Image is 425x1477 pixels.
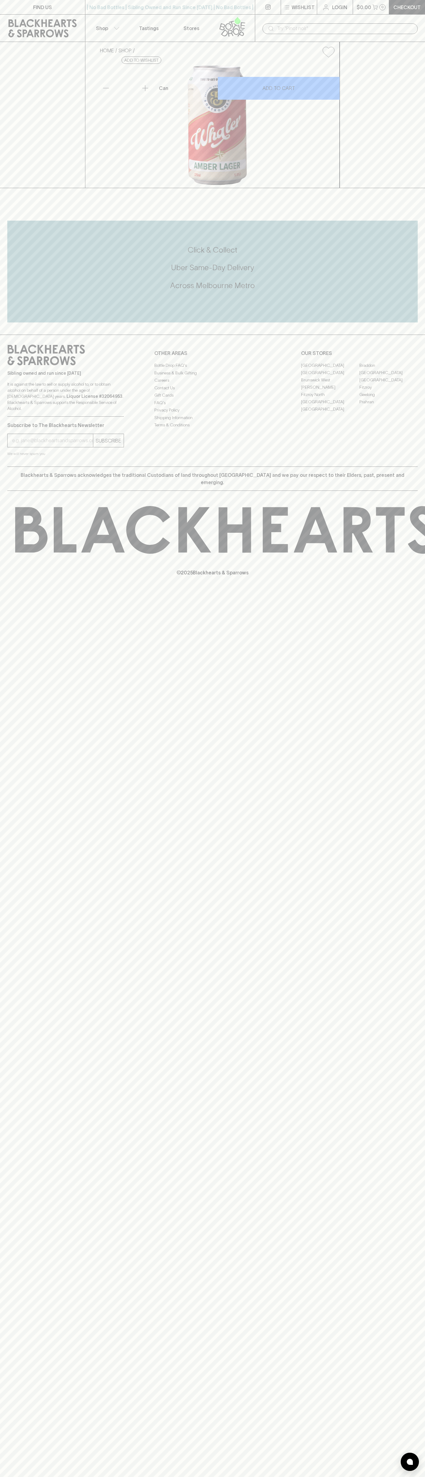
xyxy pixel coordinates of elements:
[381,5,384,9] p: 0
[359,369,418,376] a: [GEOGRAPHIC_DATA]
[7,381,124,411] p: It is against the law to sell or supply alcohol to, or to obtain alcohol on behalf of a person un...
[96,437,121,444] p: SUBSCRIBE
[12,436,93,446] input: e.g. jane@blackheartsandsparrows.com.au
[301,362,359,369] a: [GEOGRAPHIC_DATA]
[359,391,418,398] a: Geelong
[154,422,271,429] a: Terms & Conditions
[301,384,359,391] a: [PERSON_NAME]
[7,263,418,273] h5: Uber Same-Day Delivery
[95,62,339,188] img: 77315.png
[156,82,218,94] div: Can
[7,370,124,376] p: Sibling owned and run since [DATE]
[159,84,168,92] p: Can
[96,25,108,32] p: Shop
[118,48,132,53] a: SHOP
[12,471,413,486] p: Blackhearts & Sparrows acknowledges the traditional Custodians of land throughout [GEOGRAPHIC_DAT...
[154,384,271,391] a: Contact Us
[301,391,359,398] a: Fitzroy North
[407,1459,413,1465] img: bubble-icon
[93,434,124,447] button: SUBSCRIBE
[154,392,271,399] a: Gift Cards
[154,369,271,377] a: Business & Bulk Gifting
[359,384,418,391] a: Fitzroy
[7,281,418,291] h5: Across Melbourne Metro
[128,15,170,42] a: Tastings
[154,377,271,384] a: Careers
[33,4,52,11] p: FIND US
[359,362,418,369] a: Braddon
[154,362,271,369] a: Bottle Drop FAQ's
[183,25,199,32] p: Stores
[85,15,128,42] button: Shop
[277,24,413,33] input: Try "Pinot noir"
[7,221,418,322] div: Call to action block
[7,422,124,429] p: Subscribe to The Blackhearts Newsletter
[154,349,271,357] p: OTHER AREAS
[154,399,271,406] a: FAQ's
[301,369,359,376] a: [GEOGRAPHIC_DATA]
[154,407,271,414] a: Privacy Policy
[100,48,114,53] a: HOME
[301,398,359,405] a: [GEOGRAPHIC_DATA]
[122,57,161,64] button: Add to wishlist
[7,245,418,255] h5: Click & Collect
[320,44,337,60] button: Add to wishlist
[170,15,213,42] a: Stores
[139,25,159,32] p: Tastings
[67,394,122,399] strong: Liquor License #32064953
[359,376,418,384] a: [GEOGRAPHIC_DATA]
[154,414,271,421] a: Shipping Information
[218,77,340,100] button: ADD TO CART
[332,4,347,11] p: Login
[7,451,124,457] p: We will never spam you
[301,376,359,384] a: Brunswick West
[357,4,371,11] p: $0.00
[292,4,315,11] p: Wishlist
[359,398,418,405] a: Prahran
[393,4,421,11] p: Checkout
[301,405,359,413] a: [GEOGRAPHIC_DATA]
[301,349,418,357] p: OUR STORES
[262,84,295,92] p: ADD TO CART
